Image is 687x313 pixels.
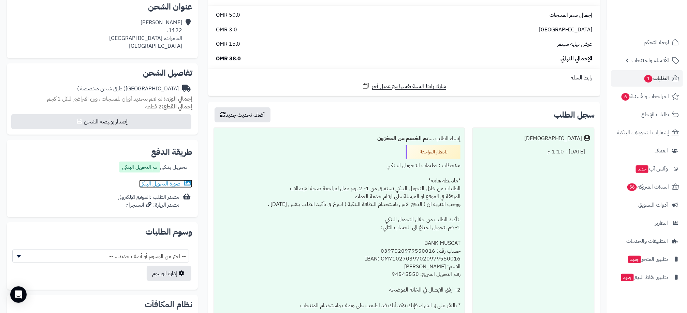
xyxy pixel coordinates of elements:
span: جديد [636,165,648,173]
div: بانتظار المراجعة [406,145,461,159]
span: الطلبات [644,74,669,83]
div: Open Intercom Messenger [10,286,27,303]
a: التطبيقات والخدمات [611,233,683,249]
a: تطبيق نقاط البيعجديد [611,269,683,285]
span: الإجمالي النهائي [560,55,592,63]
span: تطبيق نقاط البيع [620,272,668,282]
button: إصدار بوليصة الشحن [11,114,191,129]
span: التقارير [655,218,668,228]
span: جديد [628,256,641,263]
a: وآتس آبجديد [611,161,683,177]
span: لوحة التحكم [644,38,669,47]
a: أدوات التسويق [611,197,683,213]
div: إنشاء الطلب .... [218,132,461,145]
span: عرض نهاية سبتمر [557,40,592,48]
strong: إجمالي القطع: [162,103,192,111]
span: طلبات الإرجاع [641,110,669,119]
span: وآتس آب [635,164,668,174]
span: السلات المتروكة [627,182,669,192]
a: طلبات الإرجاع [611,106,683,123]
div: [DEMOGRAPHIC_DATA] [524,135,582,143]
span: -- اختر من الوسوم أو أضف جديد... -- [13,250,189,263]
a: التقارير [611,215,683,231]
span: تطبيق المتجر [628,254,668,264]
span: المراجعات والأسئلة [621,92,669,101]
h3: سجل الطلب [554,111,595,119]
span: إشعارات التحويلات البنكية [617,128,669,137]
a: المراجعات والأسئلة6 [611,88,683,105]
span: التطبيقات والخدمات [626,236,668,246]
div: تـحـويـل بـنـكـي [119,162,187,174]
span: 6 [622,93,630,101]
h2: طريقة الدفع [151,148,192,156]
a: الطلبات1 [611,70,683,87]
span: 56 [627,183,637,191]
h2: وسوم الطلبات [12,228,192,236]
h2: عنوان الشحن [12,3,192,11]
div: [GEOGRAPHIC_DATA] [77,85,179,93]
h2: نظام المكافآت [12,300,192,309]
div: مصدر الطلب :الموقع الإلكتروني [118,193,179,209]
a: تطبيق المتجرجديد [611,251,683,267]
a: لوحة التحكم [611,34,683,50]
div: [PERSON_NAME] 1122، العامرات، [GEOGRAPHIC_DATA] [GEOGRAPHIC_DATA] [109,19,182,50]
span: العملاء [655,146,668,155]
span: -- اختر من الوسوم أو أضف جديد... -- [12,250,189,263]
small: 2 قطعة [145,103,192,111]
button: أضف تحديث جديد [215,107,271,122]
span: ( طرق شحن مخصصة ) [77,85,126,93]
strong: إجمالي الوزن: [164,95,192,103]
a: العملاء [611,143,683,159]
span: أدوات التسويق [638,200,668,210]
span: جديد [621,274,634,281]
b: تم الخصم من المخزون [377,134,428,143]
span: لم تقم بتحديد أوزان للمنتجات ، وزن افتراضي للكل 1 كجم [47,95,162,103]
div: مصدر الزيارة: انستجرام [118,201,179,209]
span: الأقسام والمنتجات [631,56,669,65]
a: إدارة الوسوم [147,266,191,281]
div: رابط السلة [211,74,597,82]
div: [DATE] - 1:10 م [477,145,590,159]
a: السلات المتروكة56 [611,179,683,195]
span: شارك رابط السلة نفسها مع عميل آخر [372,83,446,90]
a: صورة التحويل البنكى [139,180,192,188]
a: إشعارات التحويلات البنكية [611,124,683,141]
span: [GEOGRAPHIC_DATA] [539,26,592,34]
label: تم التحويل البنكى [119,162,160,173]
span: -15.0 OMR [216,40,243,48]
span: إجمالي سعر المنتجات [550,11,592,19]
span: 50.0 OMR [216,11,240,19]
h2: تفاصيل الشحن [12,69,192,77]
span: 3.0 OMR [216,26,237,34]
a: شارك رابط السلة نفسها مع عميل آخر [362,82,446,90]
span: 1 [644,75,653,83]
span: 38.0 OMR [216,55,241,63]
